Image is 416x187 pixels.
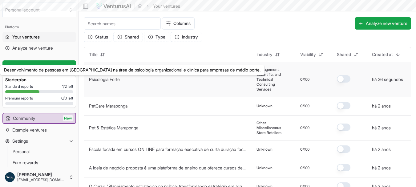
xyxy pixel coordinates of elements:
p: Desenvolvimento de pessoas em [GEOGRAPHIC_DATA] na área de psicologia organizacional e clínica pa... [4,67,261,73]
div: Platform [2,22,76,32]
span: 0 [300,165,303,170]
a: Pet & Estética Maraponga [89,125,138,130]
span: /100 [303,125,309,130]
button: Pet & Estética Maraponga [89,125,138,131]
span: Standard reports [5,84,33,89]
button: há 2 anos [372,125,391,131]
span: 1 / 2 left [62,84,73,89]
button: Industry [171,32,202,42]
span: /100 [303,77,309,82]
a: Your ventures [2,32,76,42]
span: Upgrade to a paid plan [21,63,65,70]
span: Premium reports [5,96,33,101]
span: Title [89,51,98,58]
span: Settings [12,138,28,144]
span: Community [13,115,35,121]
a: Example ventures [2,125,76,135]
span: Other Miscellaneous Store Retailers [256,120,290,135]
button: há 2 anos [372,165,391,171]
span: /100 [303,165,309,170]
button: Status [84,32,112,42]
button: Type [144,32,169,42]
span: 0 [300,125,303,130]
button: Settings [2,136,76,146]
button: há 36 segundos [372,76,403,83]
span: Personal [13,148,30,155]
a: Analyze new venture [2,43,76,53]
a: Upgrade to a paid plan [2,60,76,73]
button: Title [85,50,109,59]
button: A ideia de negócio proposta é uma plataforma de ensino que oferece cursos de curta e média duraçã... [89,165,247,171]
span: Created at [372,51,393,58]
span: Unknown [256,147,273,152]
span: [PERSON_NAME] [17,172,66,177]
a: Psicologia Forte [89,77,120,82]
span: 0 [300,104,303,108]
span: /100 [303,104,309,108]
button: Viability [297,50,327,59]
button: Created at [368,50,404,59]
span: Shared [337,51,351,58]
button: Psicologia Forte [89,76,120,83]
button: Columns [162,17,195,30]
span: Unknown [256,104,273,108]
a: CommunityNew [3,113,75,123]
h3: Starter plan [5,77,73,83]
a: Personal [10,147,69,157]
span: 0 [300,147,303,152]
button: [PERSON_NAME][EMAIL_ADDRESS][DOMAIN_NAME] [2,170,76,185]
span: 0 / 0 left [61,96,73,101]
img: ACg8ocLo6eSxRgYCx90xPGF0255VrG77-2_k4O9dDQAa3oLzKU8GqNk=s96-c [5,172,15,182]
span: Industry [256,51,273,58]
button: PetCare Maraponga [89,103,127,109]
span: [EMAIL_ADDRESS][DOMAIN_NAME] [17,177,66,182]
input: Search names... [84,17,161,30]
span: New [63,115,73,121]
span: Analyze new venture [12,45,53,51]
button: há 2 anos [372,103,391,109]
button: Shared [333,50,362,59]
button: há 2 anos [372,146,391,152]
button: Escola focada em cursos ON LINE para formação executiva de curta duração focados em upskilling e ... [89,146,247,152]
span: Unknown [256,165,273,170]
span: 0 [300,77,303,82]
span: Example ventures [12,127,47,133]
a: Earn rewards [10,158,69,168]
span: Earn rewards [13,160,38,166]
span: Your ventures [12,34,40,40]
span: /100 [303,147,309,152]
span: Viability [300,51,316,58]
span: Management, Scientific, and Technical Consulting Services [256,67,290,92]
button: Industry [253,50,284,59]
button: Analyze new venture [355,17,411,30]
a: PetCare Maraponga [89,103,127,108]
button: Shared [113,32,143,42]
